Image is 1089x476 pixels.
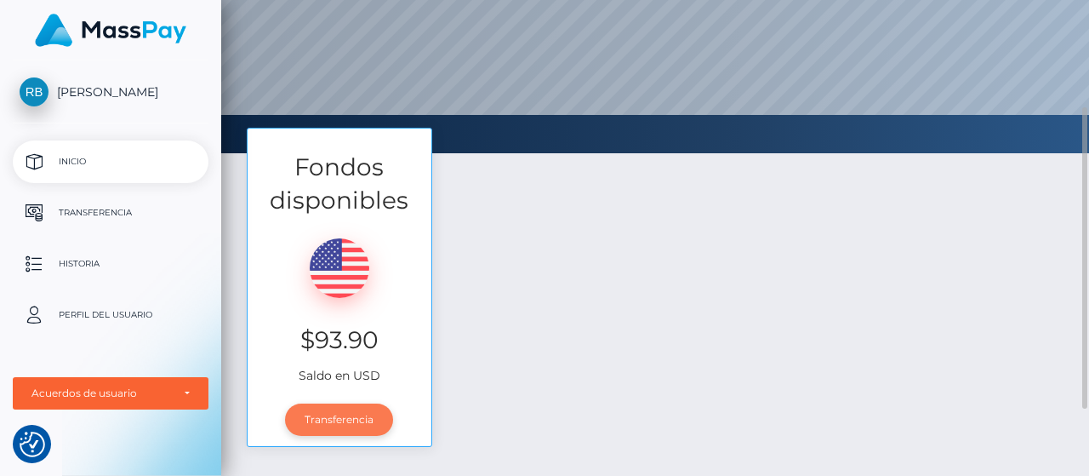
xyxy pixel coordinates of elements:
h3: $93.90 [260,324,419,357]
p: Inicio [20,149,202,175]
a: Perfil del usuario [13,294,208,336]
span: [PERSON_NAME] [13,84,208,100]
a: Historia [13,243,208,285]
button: Acuerdos de usuario [13,377,208,410]
p: Transferencia [20,200,202,226]
p: Historia [20,251,202,277]
img: MassPay [35,14,186,47]
div: Acuerdos de usuario [31,387,171,400]
a: Transferencia [285,404,393,436]
img: USD.png [310,238,369,298]
a: Inicio [13,141,208,183]
a: Transferencia [13,192,208,234]
h3: Fondos disponibles [248,151,431,217]
p: Perfil del usuario [20,302,202,328]
div: Saldo en USD [248,217,431,393]
img: Revisit consent button [20,432,45,457]
button: Consent Preferences [20,432,45,457]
